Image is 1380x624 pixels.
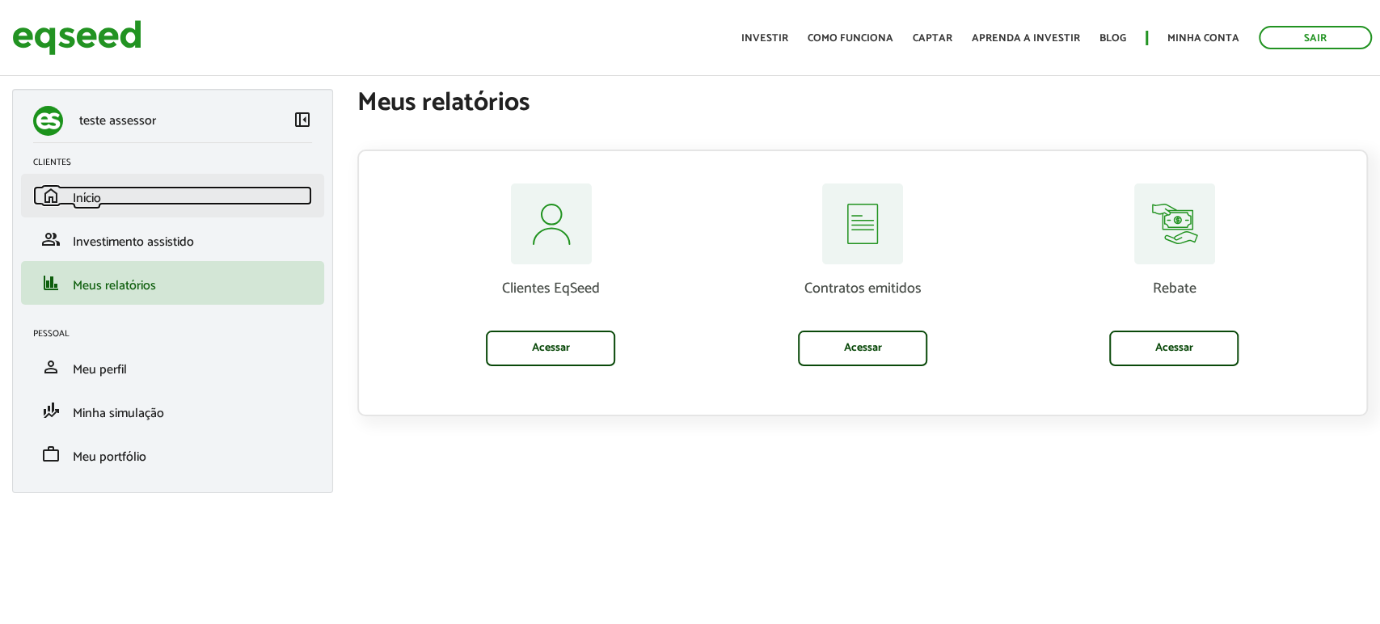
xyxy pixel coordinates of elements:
[1167,33,1239,44] a: Minha conta
[73,359,127,381] span: Meu perfil
[33,329,324,339] h2: Pessoal
[1259,26,1372,49] a: Sair
[972,33,1080,44] a: Aprenda a investir
[21,432,324,476] li: Meu portfólio
[293,110,312,133] a: Colapsar menu
[41,273,61,293] span: finance
[798,331,927,366] a: Acessar
[1099,33,1126,44] a: Blog
[41,230,61,249] span: group
[41,401,61,420] span: finance_mode
[357,89,1368,117] h1: Meus relatórios
[21,217,324,261] li: Investimento assistido
[73,275,156,297] span: Meus relatórios
[73,403,164,424] span: Minha simulação
[33,158,324,167] h2: Clientes
[33,273,312,293] a: financeMeus relatórios
[21,261,324,305] li: Meus relatórios
[821,183,903,264] img: relatorios-assessor-contratos.svg
[73,231,194,253] span: Investimento assistido
[33,445,312,464] a: workMeu portfólio
[741,33,788,44] a: Investir
[21,389,324,432] li: Minha simulação
[293,110,312,129] span: left_panel_close
[79,113,156,129] p: teste assessor
[33,357,312,377] a: personMeu perfil
[21,174,324,217] li: Início
[33,186,312,205] a: homeInício
[41,186,61,205] span: home
[913,33,952,44] a: Captar
[12,16,141,59] img: EqSeed
[808,33,893,44] a: Como funciona
[719,280,1006,298] p: Contratos emitidos
[486,331,615,366] a: Acessar
[41,445,61,464] span: work
[33,230,312,249] a: groupInvestimento assistido
[1031,280,1318,298] p: Rebate
[21,345,324,389] li: Meu perfil
[33,401,312,420] a: finance_modeMinha simulação
[41,357,61,377] span: person
[73,446,146,468] span: Meu portfólio
[1109,331,1239,366] a: Acessar
[407,280,694,298] p: Clientes EqSeed
[73,188,101,209] span: Início
[1133,183,1215,264] img: relatorios-assessor-rebate.svg
[510,183,592,264] img: relatorios-assessor-clientes.svg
